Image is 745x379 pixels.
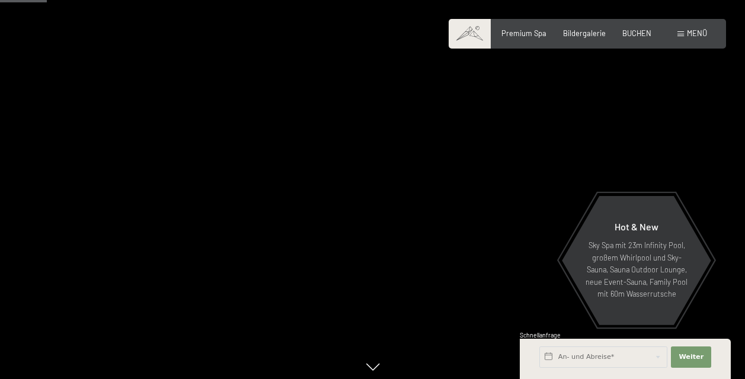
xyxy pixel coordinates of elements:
a: Premium Spa [501,28,546,38]
a: Bildergalerie [563,28,606,38]
span: Weiter [679,352,704,362]
a: BUCHEN [622,28,651,38]
span: Menü [687,28,707,38]
span: Hot & New [615,221,658,232]
span: Schnellanfrage [520,332,561,339]
a: Hot & New Sky Spa mit 23m Infinity Pool, großem Whirlpool und Sky-Sauna, Sauna Outdoor Lounge, ne... [561,195,712,326]
p: Sky Spa mit 23m Infinity Pool, großem Whirlpool und Sky-Sauna, Sauna Outdoor Lounge, neue Event-S... [585,239,688,300]
button: Weiter [671,346,711,368]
